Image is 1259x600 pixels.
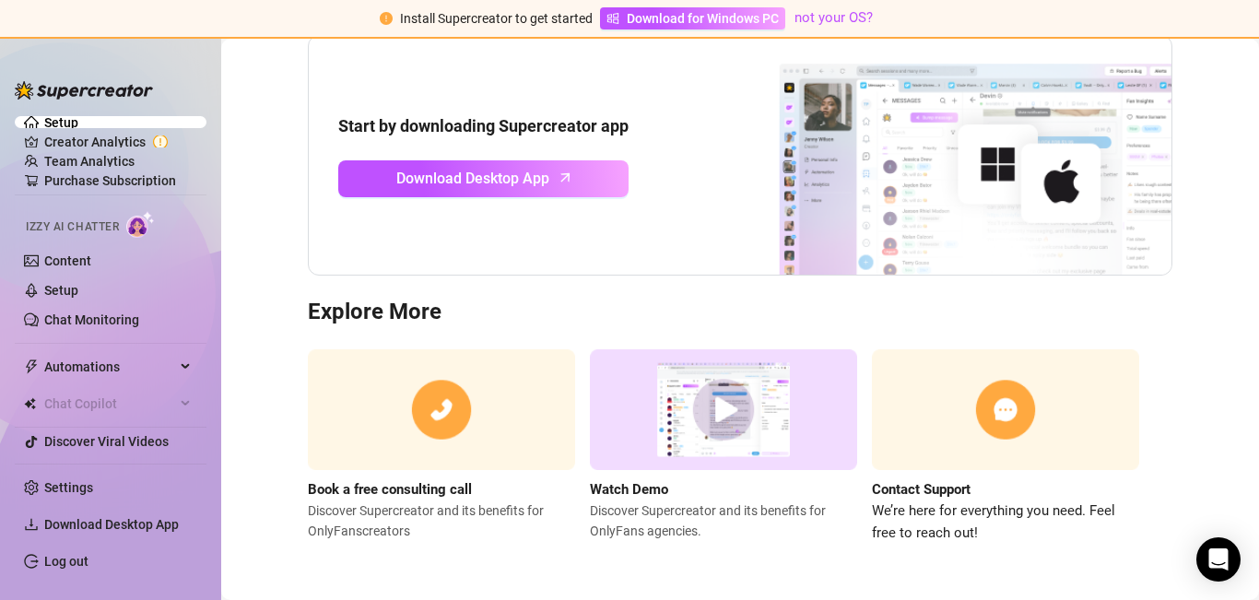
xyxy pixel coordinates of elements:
[627,8,779,29] span: Download for Windows PC
[872,500,1139,544] span: We’re here for everything you need. Feel free to reach out!
[338,116,629,135] strong: Start by downloading Supercreator app
[396,167,549,190] span: Download Desktop App
[24,517,39,532] span: download
[24,397,36,410] img: Chat Copilot
[338,160,629,197] a: Download Desktop Apparrow-up
[590,500,857,541] span: Discover Supercreator and its benefits for OnlyFans agencies.
[872,349,1139,470] img: contact support
[590,481,668,498] strong: Watch Demo
[308,349,575,544] a: Book a free consulting callDiscover Supercreator and its benefits for OnlyFanscreators
[555,167,576,188] span: arrow-up
[44,389,175,418] span: Chat Copilot
[26,218,119,236] span: Izzy AI Chatter
[44,253,91,268] a: Content
[590,349,857,470] img: supercreator demo
[400,11,593,26] span: Install Supercreator to get started
[44,115,78,130] a: Setup
[24,359,39,374] span: thunderbolt
[308,500,575,541] span: Discover Supercreator and its benefits for OnlyFans creators
[872,481,971,498] strong: Contact Support
[606,12,619,25] span: windows
[308,349,575,470] img: consulting call
[44,434,169,449] a: Discover Viral Videos
[44,517,179,532] span: Download Desktop App
[44,173,176,188] a: Purchase Subscription
[44,312,139,327] a: Chat Monitoring
[44,154,135,169] a: Team Analytics
[308,481,472,498] strong: Book a free consulting call
[44,554,88,569] a: Log out
[44,283,78,298] a: Setup
[44,127,192,157] a: Creator Analytics exclamation-circle
[380,12,393,25] span: exclamation-circle
[126,211,155,238] img: AI Chatter
[15,81,153,100] img: logo-BBDzfeDw.svg
[44,352,175,382] span: Automations
[794,9,873,26] a: not your OS?
[308,298,1172,327] h3: Explore More
[1196,537,1241,582] div: Open Intercom Messenger
[44,480,93,495] a: Settings
[711,36,1171,276] img: download app
[590,349,857,544] a: Watch DemoDiscover Supercreator and its benefits for OnlyFans agencies.
[600,7,785,29] a: Download for Windows PC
